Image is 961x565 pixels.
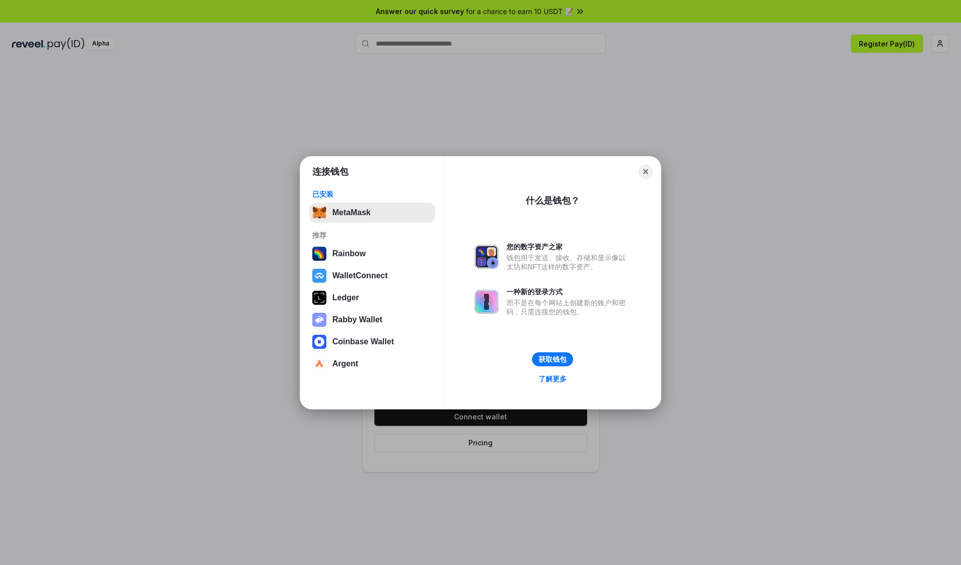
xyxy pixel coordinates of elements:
[309,266,435,286] button: WalletConnect
[332,359,358,368] div: Argent
[332,293,359,302] div: Ledger
[332,249,366,258] div: Rainbow
[312,247,326,261] img: svg+xml,%3Csvg%20width%3D%22120%22%20height%3D%22120%22%20viewBox%3D%220%200%20120%20120%22%20fil...
[312,313,326,327] img: svg+xml,%3Csvg%20xmlns%3D%22http%3A%2F%2Fwww.w3.org%2F2000%2Fsvg%22%20fill%3D%22none%22%20viewBox...
[312,206,326,220] img: svg+xml,%3Csvg%20fill%3D%22none%22%20height%3D%2233%22%20viewBox%3D%220%200%2035%2033%22%20width%...
[332,337,394,346] div: Coinbase Wallet
[332,208,370,217] div: MetaMask
[507,242,631,251] div: 您的数字资产之家
[507,298,631,316] div: 而不是在每个网站上创建新的账户和密码，只需连接您的钱包。
[312,231,432,240] div: 推荐
[312,269,326,283] img: svg+xml,%3Csvg%20width%3D%2228%22%20height%3D%2228%22%20viewBox%3D%220%200%2028%2028%22%20fill%3D...
[526,195,580,207] div: 什么是钱包？
[639,165,653,179] button: Close
[332,315,382,324] div: Rabby Wallet
[309,203,435,223] button: MetaMask
[532,352,573,366] button: 获取钱包
[507,287,631,296] div: 一种新的登录方式
[539,355,567,364] div: 获取钱包
[309,354,435,374] button: Argent
[474,245,499,269] img: svg+xml,%3Csvg%20xmlns%3D%22http%3A%2F%2Fwww.w3.org%2F2000%2Fsvg%22%20fill%3D%22none%22%20viewBox...
[539,374,567,383] div: 了解更多
[309,288,435,308] button: Ledger
[309,244,435,264] button: Rainbow
[474,290,499,314] img: svg+xml,%3Csvg%20xmlns%3D%22http%3A%2F%2Fwww.w3.org%2F2000%2Fsvg%22%20fill%3D%22none%22%20viewBox...
[312,357,326,371] img: svg+xml,%3Csvg%20width%3D%2228%22%20height%3D%2228%22%20viewBox%3D%220%200%2028%2028%22%20fill%3D...
[507,253,631,271] div: 钱包用于发送、接收、存储和显示像以太坊和NFT这样的数字资产。
[533,372,573,385] a: 了解更多
[312,335,326,349] img: svg+xml,%3Csvg%20width%3D%2228%22%20height%3D%2228%22%20viewBox%3D%220%200%2028%2028%22%20fill%3D...
[312,190,432,199] div: 已安装
[312,166,348,178] h1: 连接钱包
[309,332,435,352] button: Coinbase Wallet
[312,291,326,305] img: svg+xml,%3Csvg%20xmlns%3D%22http%3A%2F%2Fwww.w3.org%2F2000%2Fsvg%22%20width%3D%2228%22%20height%3...
[309,310,435,330] button: Rabby Wallet
[332,271,388,280] div: WalletConnect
